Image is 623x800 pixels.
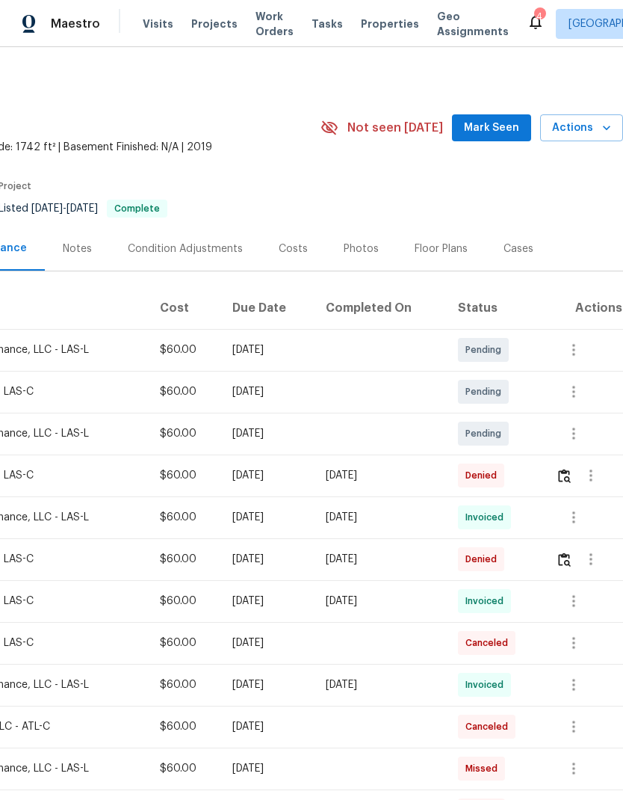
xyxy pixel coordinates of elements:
[540,114,623,142] button: Actions
[160,384,208,399] div: $60.00
[465,510,509,525] span: Invoiced
[232,510,302,525] div: [DATE]
[63,241,92,256] div: Notes
[314,287,446,329] th: Completed On
[311,19,343,29] span: Tasks
[465,677,509,692] span: Invoiced
[465,552,503,567] span: Denied
[31,203,98,214] span: -
[160,594,208,609] div: $60.00
[160,719,208,734] div: $60.00
[465,594,509,609] span: Invoiced
[361,16,419,31] span: Properties
[255,9,294,39] span: Work Orders
[232,677,302,692] div: [DATE]
[279,241,308,256] div: Costs
[232,468,302,483] div: [DATE]
[31,203,63,214] span: [DATE]
[232,719,302,734] div: [DATE]
[556,541,573,577] button: Review Icon
[326,510,434,525] div: [DATE]
[232,636,302,650] div: [DATE]
[326,552,434,567] div: [DATE]
[160,510,208,525] div: $60.00
[465,636,514,650] span: Canceled
[160,636,208,650] div: $60.00
[66,203,98,214] span: [DATE]
[148,287,220,329] th: Cost
[465,384,507,399] span: Pending
[465,761,503,776] span: Missed
[326,468,434,483] div: [DATE]
[232,552,302,567] div: [DATE]
[464,119,519,138] span: Mark Seen
[232,594,302,609] div: [DATE]
[344,241,379,256] div: Photos
[220,287,314,329] th: Due Date
[326,677,434,692] div: [DATE]
[143,16,173,31] span: Visits
[465,426,507,441] span: Pending
[160,552,208,567] div: $60.00
[465,468,503,483] span: Denied
[465,719,514,734] span: Canceled
[534,9,545,24] div: 4
[160,761,208,776] div: $60.00
[108,204,166,213] span: Complete
[552,119,611,138] span: Actions
[437,9,509,39] span: Geo Assignments
[558,553,571,567] img: Review Icon
[160,677,208,692] div: $60.00
[558,469,571,483] img: Review Icon
[465,342,507,357] span: Pending
[503,241,533,256] div: Cases
[160,468,208,483] div: $60.00
[452,114,531,142] button: Mark Seen
[51,16,100,31] span: Maestro
[544,287,623,329] th: Actions
[160,342,208,357] div: $60.00
[556,458,573,493] button: Review Icon
[326,594,434,609] div: [DATE]
[232,342,302,357] div: [DATE]
[446,287,544,329] th: Status
[232,426,302,441] div: [DATE]
[191,16,238,31] span: Projects
[232,761,302,776] div: [DATE]
[347,120,443,135] span: Not seen [DATE]
[160,426,208,441] div: $60.00
[415,241,468,256] div: Floor Plans
[232,384,302,399] div: [DATE]
[128,241,243,256] div: Condition Adjustments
